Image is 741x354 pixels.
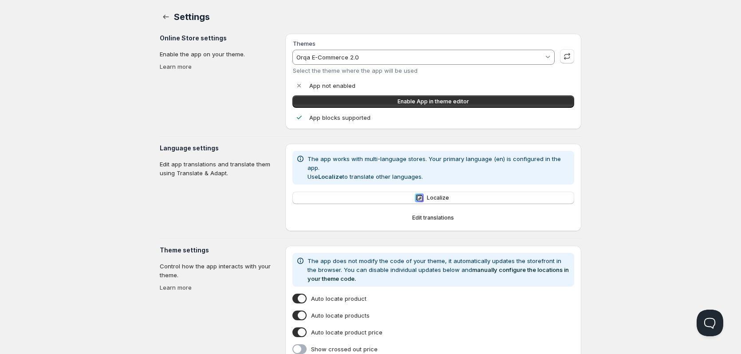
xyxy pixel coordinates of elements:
p: App blocks supported [309,113,370,122]
a: manually configure the locations in your theme code. [307,266,569,282]
div: Select the theme where the app will be used [293,67,555,74]
span: Enable App in theme editor [398,98,469,105]
p: Edit app translations and translate them using Translate & Adapt. [160,160,278,177]
span: Auto locate product [311,294,367,303]
img: Localize [415,193,424,202]
button: Edit translations [292,212,574,224]
p: The app does not modify the code of your theme, it automatically updates the storefront in the br... [307,256,571,283]
span: Auto locate product price [311,328,382,337]
a: Learn more [160,63,192,70]
p: Control how the app interacts with your theme. [160,262,278,279]
h3: Online Store settings [160,34,278,43]
h3: Theme settings [160,246,278,255]
button: LocalizeLocalize [292,192,574,204]
h3: Language settings [160,144,278,153]
span: Show crossed out price [311,345,378,354]
p: App not enabled [309,81,355,90]
span: Localize [427,194,449,201]
a: Enable App in theme editor [292,95,574,108]
p: The app works with multi-language stores. Your primary language (en) is configured in the app. Us... [307,154,571,181]
p: Enable the app on your theme. [160,50,278,59]
a: Learn more [160,284,192,291]
iframe: Help Scout Beacon - Open [697,310,723,336]
span: Settings [174,12,209,22]
label: Themes [293,40,315,47]
span: Auto locate products [311,311,370,320]
span: Edit translations [412,214,454,221]
b: Localize [318,173,343,180]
